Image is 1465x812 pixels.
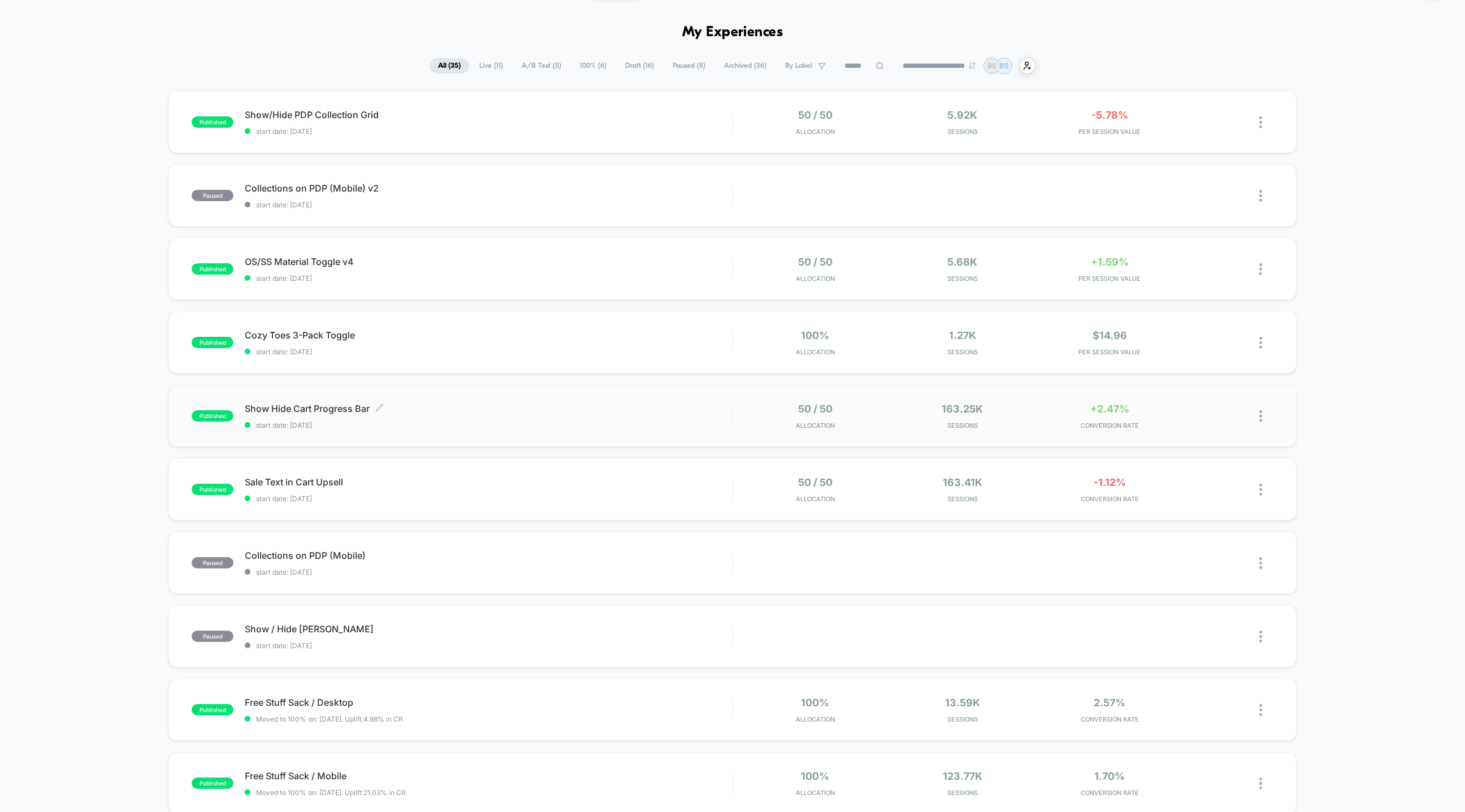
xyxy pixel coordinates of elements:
span: OS/SS Material Toggle v4 [245,256,732,267]
span: PER SESSION VALUE [1039,275,1181,283]
span: 50 / 50 [798,476,833,488]
span: PER SESSION VALUE [1039,348,1181,356]
span: Allocation [796,715,835,723]
span: Live ( 11 ) [471,58,512,73]
span: 123.77k [943,770,982,782]
img: end [969,62,976,69]
span: Moved to 100% on: [DATE] . Uplift: 21.03% in CR [256,788,406,797]
img: close [1259,484,1262,496]
span: Paused ( 8 ) [664,58,714,73]
span: Sessions [891,275,1033,283]
span: 100% ( 6 ) [571,58,615,73]
span: Free Stuff Sack / Desktop [245,697,732,708]
span: start date: [DATE] [245,641,732,650]
span: start date: [DATE] [245,201,732,209]
span: start date: [DATE] [245,568,732,576]
span: start date: [DATE] [245,494,732,503]
span: Allocation [796,348,835,356]
img: close [1259,116,1262,128]
span: 100% [801,697,829,709]
span: Sessions [891,422,1033,429]
span: 13.59k [945,697,980,709]
span: published [192,410,233,422]
span: CONVERSION RATE [1039,715,1181,723]
span: Sessions [891,128,1033,136]
p: BS [1000,62,1009,70]
span: PER SESSION VALUE [1039,128,1181,136]
span: Show/Hide PDP Collection Grid [245,109,732,120]
span: published [192,263,233,275]
span: 50 / 50 [798,256,833,268]
span: paused [192,631,233,642]
span: 163.25k [942,403,983,415]
span: 5.68k [947,256,977,268]
span: All ( 35 ) [430,58,469,73]
span: Allocation [796,495,835,503]
span: published [192,484,233,495]
img: close [1259,337,1262,349]
span: Allocation [796,275,835,283]
img: close [1259,704,1262,716]
span: 50 / 50 [798,403,833,415]
span: Moved to 100% on: [DATE] . Uplift: 4.88% in CR [256,715,403,723]
span: start date: [DATE] [245,348,732,356]
span: published [192,778,233,789]
span: paused [192,190,233,201]
span: CONVERSION RATE [1039,495,1181,503]
span: Show / Hide [PERSON_NAME] [245,623,732,635]
span: Allocation [796,128,835,136]
span: 5.92k [947,109,977,121]
span: Draft ( 16 ) [617,58,662,73]
span: Sessions [891,495,1033,503]
span: Allocation [796,422,835,429]
span: Collections on PDP (Mobile) [245,550,732,561]
span: start date: [DATE] [245,127,732,136]
span: By Label [785,62,812,70]
span: published [192,337,233,348]
span: CONVERSION RATE [1039,422,1181,429]
span: start date: [DATE] [245,274,732,283]
span: published [192,704,233,715]
img: close [1259,190,1262,202]
span: Sessions [891,715,1033,723]
span: 163.41k [943,476,982,488]
span: Free Stuff Sack / Mobile [245,770,732,781]
span: -5.78% [1091,109,1128,121]
img: close [1259,410,1262,422]
img: close [1259,778,1262,789]
span: Cozy Toes 3-Pack Toggle [245,329,732,341]
span: -1.12% [1094,476,1126,488]
span: 100% [801,770,829,782]
span: start date: [DATE] [245,421,732,429]
span: Allocation [796,789,835,797]
span: Sale Text in Cart Upsell [245,476,732,488]
span: Show Hide Cart Progress Bar [245,403,732,414]
span: 100% [801,329,829,341]
span: 2.57% [1094,697,1125,709]
span: 1.70% [1094,770,1125,782]
span: published [192,116,233,128]
span: $14.96 [1093,329,1127,341]
span: CONVERSION RATE [1039,789,1181,797]
span: +2.47% [1090,403,1129,415]
p: BS [987,62,996,70]
span: +1.59% [1091,256,1129,268]
span: paused [192,557,233,568]
span: 50 / 50 [798,109,833,121]
span: Sessions [891,789,1033,797]
h1: My Experiences [682,24,783,41]
span: Archived ( 36 ) [716,58,775,73]
span: 1.27k [949,329,976,341]
img: close [1259,631,1262,642]
span: Collections on PDP (Mobile) v2 [245,183,732,194]
span: Sessions [891,348,1033,356]
span: A/B Test ( 5 ) [513,58,570,73]
img: close [1259,263,1262,275]
img: close [1259,557,1262,569]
